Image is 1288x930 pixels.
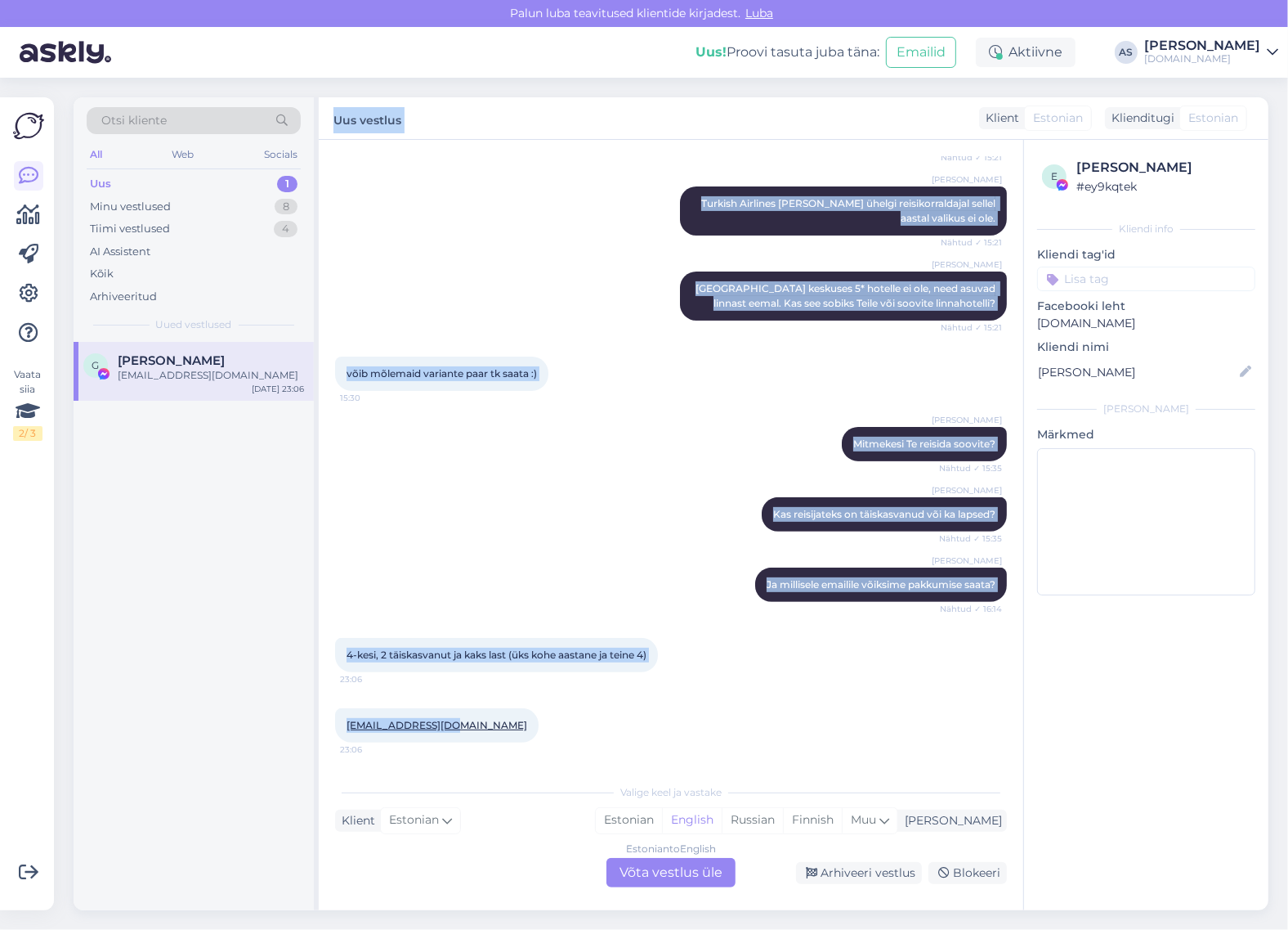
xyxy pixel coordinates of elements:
[13,110,44,142] img: Askly Logo
[118,368,304,383] div: [EMAIL_ADDRESS][DOMAIN_NAME]
[347,719,527,731] a: [EMAIL_ADDRESS][DOMAIN_NAME]
[335,785,1007,800] div: Valige keel ja vastake
[976,38,1076,67] div: Aktiivne
[101,112,167,129] span: Otsi kliente
[740,6,778,20] span: Luba
[90,221,170,237] div: Tiimi vestlused
[939,532,1002,545] span: Nähtud ✓ 15:35
[695,44,727,60] b: Uus!
[851,812,876,827] span: Muu
[389,811,439,829] span: Estonian
[1037,426,1255,443] p: Märkmed
[1115,41,1138,64] div: AS
[722,808,783,833] div: Russian
[347,649,646,661] span: 4-kesi, 2 täiskasvanut ja kaks last (üks kohe aastane ja teine 4)
[169,144,198,165] div: Web
[1105,110,1174,127] div: Klienditugi
[1144,39,1260,52] div: [PERSON_NAME]
[941,151,1002,164] span: Nähtud ✓ 15:21
[928,862,1007,884] div: Blokeeri
[252,383,304,395] div: [DATE] 23:06
[767,578,995,591] span: Ja millisele emailile võiksime pakkumise saata?
[979,110,1019,127] div: Klient
[1037,298,1255,315] p: Facebooki leht
[87,144,105,165] div: All
[90,199,171,215] div: Minu vestlused
[932,555,1002,567] span: [PERSON_NAME]
[333,107,401,129] label: Uus vestlus
[275,199,297,215] div: 8
[1037,315,1255,332] p: [DOMAIN_NAME]
[1033,110,1083,127] span: Estonian
[340,673,401,685] span: 23:06
[274,221,297,237] div: 4
[932,258,1002,271] span: [PERSON_NAME]
[1188,110,1238,127] span: Estonian
[940,603,1002,615] span: Nähtud ✓ 16:14
[626,842,716,856] div: Estonian to English
[156,317,232,332] span: Uued vestlused
[340,392,401,404] span: 15:30
[13,367,42,441] div: Vaata siia
[853,438,995,450] span: Mitmekesi Te reisida soovite?
[932,484,1002,496] span: [PERSON_NAME]
[1076,177,1250,195] div: # ey9kqtek
[118,353,225,368] span: Gerda Saarna
[596,808,662,833] div: Estonian
[1037,267,1255,291] input: Lisa tag
[941,236,1002,249] span: Nähtud ✓ 15:21
[1037,222,1255,236] div: Kliendi info
[941,321,1002,334] span: Nähtud ✓ 15:21
[1144,52,1260,65] div: [DOMAIN_NAME]
[1037,402,1255,416] div: [PERSON_NAME]
[1037,339,1255,356] p: Kliendi nimi
[939,462,1002,474] span: Nähtud ✓ 15:35
[92,359,100,371] span: G
[1037,246,1255,263] p: Kliendi tag'id
[796,862,922,884] div: Arhiveeri vestlus
[335,812,375,829] div: Klient
[347,367,537,380] span: võib mõlemaid variante paar tk saata :)
[340,744,401,756] span: 23:06
[90,289,157,305] div: Arhiveeritud
[695,282,998,309] span: [GEOGRAPHIC_DATA] keskuses 5* hotelle ei ole, need asuvad linnast eemal. Kas see sobiks Teile või...
[783,808,842,833] div: Finnish
[1144,39,1278,65] a: [PERSON_NAME][DOMAIN_NAME]
[886,37,956,68] button: Emailid
[606,858,736,887] div: Võta vestlus üle
[932,173,1002,186] span: [PERSON_NAME]
[90,244,150,260] div: AI Assistent
[261,144,301,165] div: Socials
[277,176,297,192] div: 1
[773,508,995,520] span: Kas reisijateks on täiskasvanud või ka lapsed?
[662,808,722,833] div: English
[1051,170,1058,182] span: e
[932,414,1002,426] span: [PERSON_NAME]
[13,426,42,441] div: 2 / 3
[90,176,111,192] div: Uus
[695,43,879,62] div: Proovi tasuta juba täna:
[90,266,114,282] div: Kõik
[701,197,998,224] span: Turkish Airlines [PERSON_NAME] ühelgi reisikorraldajal sellel aastal valikus ei ole.
[898,812,1002,829] div: [PERSON_NAME]
[1038,363,1237,381] input: Lisa nimi
[1076,158,1250,177] div: [PERSON_NAME]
